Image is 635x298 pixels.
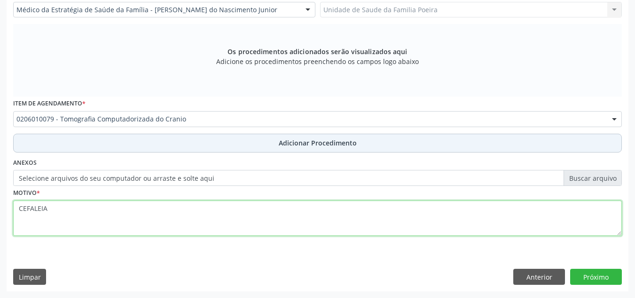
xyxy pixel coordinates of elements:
[16,114,603,124] span: 0206010079 - Tomografia Computadorizada do Cranio
[16,5,296,15] span: Médico da Estratégia de Saúde da Família - [PERSON_NAME] do Nascimento Junior
[570,269,622,285] button: Próximo
[216,56,419,66] span: Adicione os procedimentos preenchendo os campos logo abaixo
[13,97,86,111] label: Item de agendamento
[227,47,407,56] span: Os procedimentos adicionados serão visualizados aqui
[13,156,37,170] label: Anexos
[13,269,46,285] button: Limpar
[279,138,357,148] span: Adicionar Procedimento
[513,269,565,285] button: Anterior
[13,186,40,201] label: Motivo
[13,134,622,153] button: Adicionar Procedimento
